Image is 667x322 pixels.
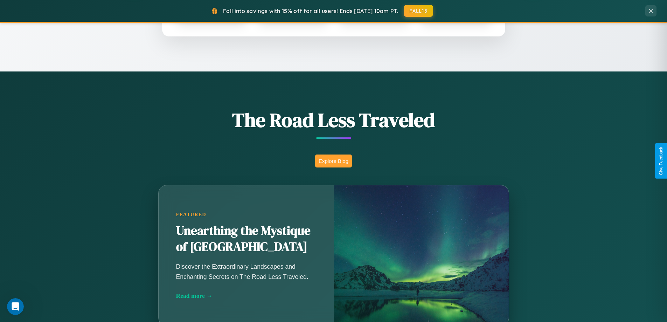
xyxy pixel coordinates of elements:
div: Read more → [176,292,316,300]
h2: Unearthing the Mystique of [GEOGRAPHIC_DATA] [176,223,316,255]
p: Discover the Extraordinary Landscapes and Enchanting Secrets on The Road Less Traveled. [176,262,316,281]
h1: The Road Less Traveled [124,107,544,133]
button: FALL15 [404,5,433,17]
button: Explore Blog [315,155,352,167]
iframe: Intercom live chat [7,298,24,315]
div: Featured [176,212,316,218]
div: Give Feedback [659,147,663,175]
span: Fall into savings with 15% off for all users! Ends [DATE] 10am PT. [223,7,398,14]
